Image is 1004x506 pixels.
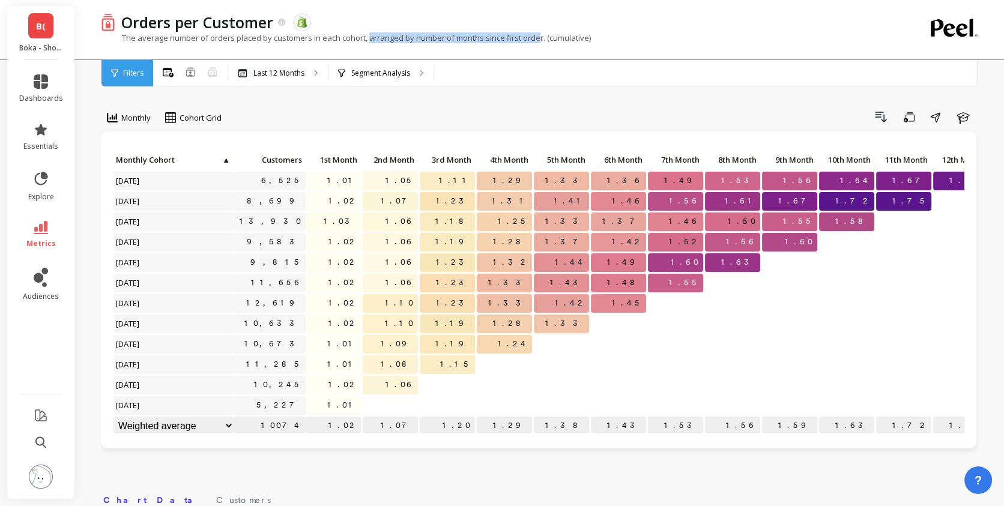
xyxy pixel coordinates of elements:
span: 1.49 [662,172,703,190]
span: 1.37 [543,233,589,251]
span: 1.06 [383,274,418,292]
span: [DATE] [113,253,143,271]
span: Monthly Cohort [116,155,221,164]
span: 1.07 [378,192,418,210]
span: 1.23 [434,294,475,312]
a: 11,285 [244,355,306,373]
span: 1.56 [724,233,760,251]
span: Customers [216,494,271,506]
span: 11th Month [878,155,928,164]
span: ? [975,472,982,489]
img: header icon [101,13,115,31]
span: 1.02 [326,376,361,394]
span: audiences [23,292,59,301]
div: Toggle SortBy [933,151,990,170]
span: 4th Month [479,155,528,164]
p: 1.72 [876,417,931,435]
p: 2nd Month [363,151,418,168]
p: 7th Month [648,151,703,168]
p: 6th Month [591,151,646,168]
p: Customers [234,151,306,168]
p: 12th Month [933,151,988,168]
p: 1.38 [534,417,589,435]
span: 12th Month [936,155,985,164]
div: Toggle SortBy [590,151,647,170]
p: 1.56 [705,417,760,435]
span: 1.52 [667,233,703,251]
span: 1.02 [326,192,361,210]
p: 4th Month [477,151,532,168]
span: 1.61 [722,192,760,210]
span: [DATE] [113,233,143,251]
span: 1.18 [433,212,475,230]
p: 1.63 [819,417,874,435]
p: 10th Month [819,151,874,168]
span: 1.23 [434,274,475,292]
span: [DATE] [113,294,143,312]
span: 1.06 [383,233,418,251]
div: Toggle SortBy [476,151,533,170]
span: [DATE] [113,172,143,190]
span: 1.60 [782,233,817,251]
span: 3rd Month [422,155,471,164]
span: 1.28 [491,233,532,251]
span: 1.42 [609,233,646,251]
span: essentials [23,142,58,151]
p: 8th Month [705,151,760,168]
span: 9th Month [764,155,814,164]
span: 1.08 [378,355,418,373]
span: 1.55 [667,274,703,292]
span: 5th Month [536,155,585,164]
p: 1.53 [648,417,703,435]
span: 1.06 [383,212,418,230]
a: 10,633 [242,315,306,333]
span: 1.06 [383,253,418,271]
span: [DATE] [113,335,143,353]
span: 1.25 [495,212,532,230]
span: 1.23 [434,192,475,210]
span: 1.02 [326,274,361,292]
a: 11,656 [249,274,306,292]
span: 1.53 [719,172,760,190]
span: [DATE] [113,274,143,292]
span: 1.19 [433,233,475,251]
span: 1.01 [325,396,361,414]
span: 1.55 [781,212,817,230]
p: Monthly Cohort [113,151,234,168]
span: 1.46 [609,192,646,210]
span: ▲ [221,155,230,164]
span: [DATE] [113,212,143,230]
div: Toggle SortBy [113,151,170,170]
span: explore [28,192,54,202]
p: 1.69 [933,417,988,435]
button: ? [964,466,992,494]
span: 1.50 [725,212,760,230]
span: 1st Month [308,155,357,164]
span: [DATE] [113,315,143,333]
span: 1.06 [383,376,418,394]
p: The average number of orders placed by customers in each cohort, arranged by number of months sin... [101,32,591,43]
div: Toggle SortBy [818,151,875,170]
p: 11th Month [876,151,931,168]
span: 10th Month [821,155,871,164]
a: 9,583 [244,233,306,251]
span: 7th Month [650,155,700,164]
div: Toggle SortBy [419,151,476,170]
span: 1.33 [486,274,532,292]
span: 1.72 [833,192,874,210]
span: 1.32 [491,253,532,271]
a: 6,525 [259,172,306,190]
span: dashboards [19,94,63,103]
span: 1.23 [434,253,475,271]
div: Toggle SortBy [875,151,933,170]
span: 1.02 [326,233,361,251]
span: 1.48 [605,274,646,292]
span: 1.01 [325,335,361,353]
span: Customers [236,155,302,164]
p: 3rd Month [420,151,475,168]
span: 1.46 [667,212,703,230]
span: 1.60 [668,253,703,271]
span: 1.37 [600,212,646,230]
a: 13,930 [237,212,306,230]
p: 10074 [234,417,306,435]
